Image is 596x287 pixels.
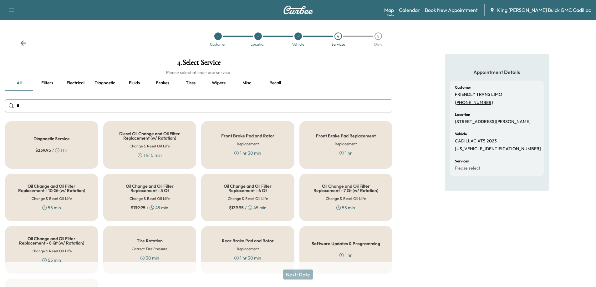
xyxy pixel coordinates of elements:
[222,239,274,243] h5: Rear Brake Pad and Rotor
[5,76,33,91] button: all
[374,32,382,40] div: 5
[237,246,259,252] h6: Replacement
[455,146,541,152] p: [US_VEHICLE_IDENTIFICATION_NUMBER]
[32,196,72,201] h6: Change & Reset Oil Life
[5,59,392,69] h1: 4 . Select Service
[114,184,186,193] h5: Oil Change and Oil Filter Replacement - 5 Qt
[237,141,259,147] h6: Replacement
[234,255,261,261] div: 1 hr 30 min
[61,76,89,91] button: Electrical
[20,40,26,46] div: Back
[35,147,68,153] div: / 1 hr
[336,205,355,211] div: 55 min
[331,42,345,46] div: Services
[221,134,274,138] h5: Front Brake Pad and Rotor
[229,205,267,211] div: / 45 min
[211,184,284,193] h5: Oil Change and Oil Filter Replacement - 6 Qt
[310,184,382,193] h5: Oil Change and Oil Filter Replacement - 7 Qt (w/ Rotation)
[33,76,61,91] button: Filters
[42,205,61,211] div: 55 min
[261,76,289,91] button: Recall
[15,184,88,193] h5: Oil Change and Oil Filter Replacement - 10 Qt (w/ Rotation)
[15,236,88,245] h5: Oil Change and Oil Filter Replacement - 8 Qt (w/ Rotation)
[33,136,70,141] h5: Diagnostic Service
[335,141,357,147] h6: Replacement
[455,100,498,105] a: [PHONE_NUMBER]
[316,134,376,138] h5: Front Brake Pad Replacement
[455,138,497,144] p: CADILLAC XT5 2023
[450,69,544,76] h5: Appointment Details
[132,246,167,252] h6: Correct Tire Pressure
[130,143,170,149] h6: Change & Reset Oil Life
[283,6,313,14] img: Curbee Logo
[130,196,170,201] h6: Change & Reset Oil Life
[399,6,420,14] a: Calendar
[42,257,61,263] div: 55 min
[455,166,480,171] p: Please select
[374,42,382,46] div: Date
[292,42,304,46] div: Vehicle
[455,92,502,97] p: FRIENDLY TRANS LIMO
[205,76,233,91] button: Wipers
[455,159,469,163] h6: Services
[89,76,120,91] button: Diagnostic
[387,13,394,17] div: Beta
[131,205,145,211] span: $ 139.95
[140,255,159,261] div: 30 min
[32,248,72,254] h6: Change & Reset Oil Life
[138,152,162,158] div: 1 hr 5 min
[233,76,261,91] button: Misc
[229,205,244,211] span: $ 139.95
[35,147,51,153] span: $ 239.95
[210,42,226,46] div: Customer
[339,252,352,258] div: 1 hr
[120,76,148,91] button: Fluids
[425,6,478,14] a: Book New Appointment
[5,76,392,91] div: basic tabs example
[497,6,591,14] span: King [PERSON_NAME] Buick GMC Cadillac
[455,113,470,116] h6: Location
[137,239,163,243] h5: Tire Rotation
[114,131,186,140] h5: Diesel Oil Change and Oil Filter Replacement (w/ Rotation)
[334,32,342,40] div: 4
[455,86,471,89] h6: Customer
[131,205,168,211] div: / 45 min
[234,150,261,156] div: 1 hr 30 min
[251,42,266,46] div: Location
[455,132,467,136] h6: Vehicle
[176,76,205,91] button: Tires
[339,150,352,156] div: 1 hr
[228,196,268,201] h6: Change & Reset Oil Life
[326,196,366,201] h6: Change & Reset Oil Life
[5,69,392,76] h6: Please select at least one service.
[455,119,531,125] p: [STREET_ADDRESS][PERSON_NAME]
[312,241,380,246] h5: Software Updates & Programming
[384,6,394,14] a: MapBeta
[148,76,176,91] button: Brakes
